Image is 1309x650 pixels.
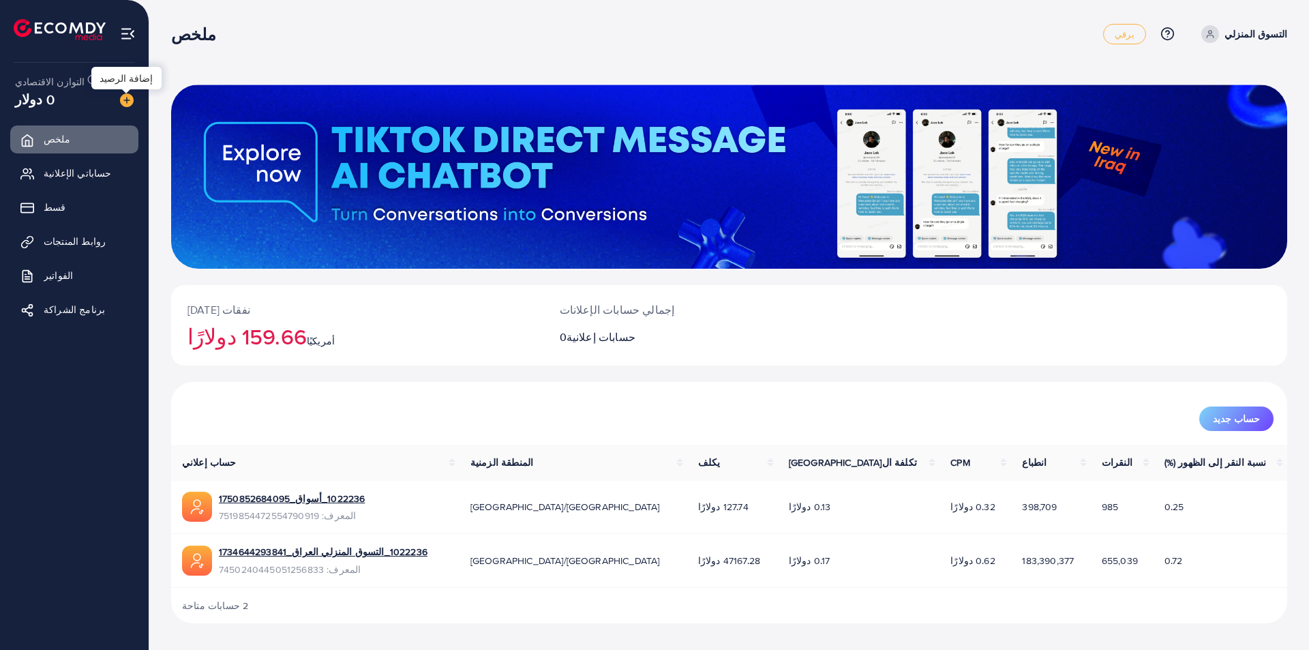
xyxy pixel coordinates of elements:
font: 0.13 دولارًا [789,500,831,514]
font: التسوق المنزلي [1224,27,1287,41]
font: 398,709 [1022,500,1057,514]
font: يرقي [1115,28,1134,40]
font: 0 دولار [15,89,55,109]
iframe: محادثة [1251,589,1299,640]
font: أمريكيًا [307,334,335,348]
font: حساب إعلاني [182,456,237,469]
font: الفواتير [44,269,73,282]
font: التوازن الاقتصادي [15,75,85,89]
img: ic-ads-acc.e4c84228.svg [182,546,212,576]
a: ملخص [10,125,138,153]
a: الفواتير [10,262,138,289]
a: التسوق المنزلي [1196,25,1287,43]
font: ملخص [171,23,217,46]
font: برنامج الشراكة [44,303,105,316]
font: 47167.28 دولارًا [698,554,760,567]
img: ic-ads-acc.e4c84228.svg [182,492,212,522]
font: CPM [950,456,969,469]
font: 159.66 دولارًا [187,321,307,352]
img: صورة [120,93,134,107]
font: نفقات [DATE] [187,302,250,317]
font: إضافة الرصيد [100,72,153,85]
font: ملخص [44,132,71,146]
font: 985 [1102,500,1118,514]
button: حساب جديد [1199,407,1274,431]
font: [GEOGRAPHIC_DATA]/[GEOGRAPHIC_DATA] [470,500,660,514]
font: المعرف: 7519854472554790919 [219,509,356,522]
img: الشعار [14,19,106,40]
font: انطباع [1022,456,1047,469]
font: 0.72 [1164,554,1183,567]
font: 127.74 دولارًا [698,500,749,514]
font: 2 حسابات متاحة [182,599,248,612]
font: 655,039 [1102,554,1138,567]
a: حساباتي الإعلانية [10,160,138,187]
font: نسبة النقر إلى الظهور (%) [1164,456,1267,469]
font: 0.25 [1164,500,1184,514]
font: حساباتي الإعلانية [44,166,112,180]
font: تكلفة ال[GEOGRAPHIC_DATA] [789,456,917,469]
font: إجمالي حسابات الإعلانات [560,302,675,317]
font: حسابات إعلانية [567,329,635,344]
a: 1022236_أسواق_1750852684095 [219,492,365,505]
font: حساب جديد [1213,412,1260,426]
font: 0.17 دولارًا [789,554,830,567]
font: المنطقة الزمنية [470,456,533,469]
a: 1022236_التسوق المنزلي العراق_1734644293841 [219,545,427,559]
font: 0.32 دولارًا [950,500,995,514]
font: [GEOGRAPHIC_DATA]/[GEOGRAPHIC_DATA] [470,554,660,567]
font: 0.62 دولارًا [950,554,995,567]
font: المعرف: 7450240445051256833 [219,563,361,576]
a: يرقي [1103,24,1146,44]
img: قائمة طعام [120,26,136,42]
font: 183,390,377 [1022,554,1074,567]
font: قسط [44,201,65,214]
a: قسط [10,194,138,221]
font: 0 [560,329,567,344]
a: روابط المنتجات [10,228,138,255]
font: يكلف [698,456,721,469]
a: برنامج الشراكة [10,296,138,323]
font: روابط المنتجات [44,235,106,248]
font: النقرات [1102,456,1132,469]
